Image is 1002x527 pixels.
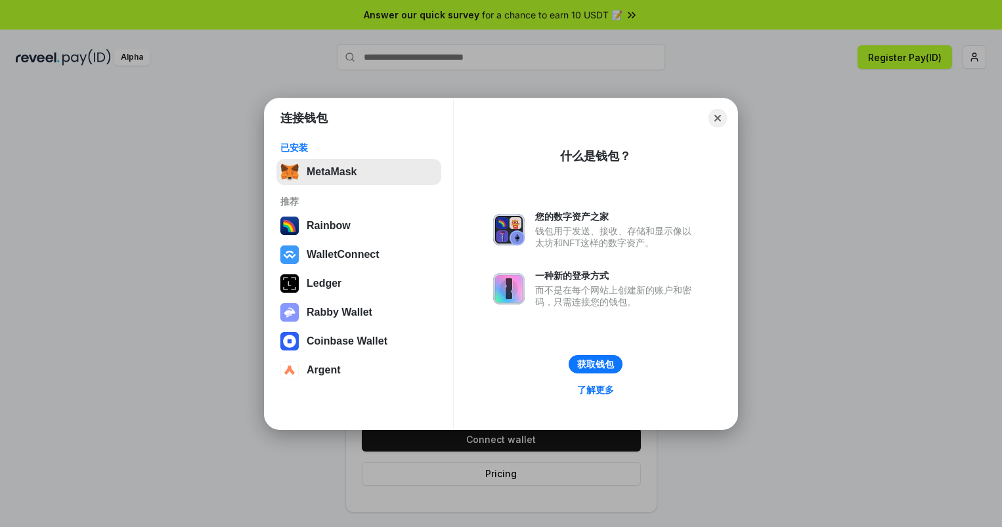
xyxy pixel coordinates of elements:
img: svg+xml,%3Csvg%20fill%3D%22none%22%20height%3D%2233%22%20viewBox%3D%220%200%2035%2033%22%20width%... [280,163,299,181]
img: svg+xml,%3Csvg%20width%3D%2228%22%20height%3D%2228%22%20viewBox%3D%220%200%2028%2028%22%20fill%3D... [280,361,299,379]
div: 您的数字资产之家 [535,211,698,222]
img: svg+xml,%3Csvg%20width%3D%2228%22%20height%3D%2228%22%20viewBox%3D%220%200%2028%2028%22%20fill%3D... [280,245,299,264]
button: 获取钱包 [569,355,622,373]
div: 一种新的登录方式 [535,270,698,282]
div: 钱包用于发送、接收、存储和显示像以太坊和NFT这样的数字资产。 [535,225,698,249]
div: MetaMask [307,166,357,178]
div: Argent [307,364,341,376]
img: svg+xml,%3Csvg%20width%3D%2228%22%20height%3D%2228%22%20viewBox%3D%220%200%2028%2028%22%20fill%3D... [280,332,299,350]
div: Ledger [307,278,341,289]
button: WalletConnect [276,242,441,268]
button: Argent [276,357,441,383]
div: Coinbase Wallet [307,335,387,347]
div: 推荐 [280,196,437,207]
img: svg+xml,%3Csvg%20xmlns%3D%22http%3A%2F%2Fwww.w3.org%2F2000%2Fsvg%22%20fill%3D%22none%22%20viewBox... [493,214,525,245]
div: 而不是在每个网站上创建新的账户和密码，只需连接您的钱包。 [535,284,698,308]
button: MetaMask [276,159,441,185]
div: WalletConnect [307,249,380,261]
button: Rainbow [276,213,441,239]
img: svg+xml,%3Csvg%20xmlns%3D%22http%3A%2F%2Fwww.w3.org%2F2000%2Fsvg%22%20width%3D%2228%22%20height%3... [280,274,299,293]
h1: 连接钱包 [280,110,328,126]
div: Rabby Wallet [307,306,372,318]
img: svg+xml,%3Csvg%20xmlns%3D%22http%3A%2F%2Fwww.w3.org%2F2000%2Fsvg%22%20fill%3D%22none%22%20viewBox... [280,303,299,322]
div: 已安装 [280,142,437,154]
button: Close [708,109,727,127]
button: Ledger [276,270,441,297]
div: Rainbow [307,220,351,232]
a: 了解更多 [569,381,622,398]
button: Rabby Wallet [276,299,441,326]
button: Coinbase Wallet [276,328,441,354]
img: svg+xml,%3Csvg%20width%3D%22120%22%20height%3D%22120%22%20viewBox%3D%220%200%20120%20120%22%20fil... [280,217,299,235]
div: 什么是钱包？ [560,148,631,164]
div: 了解更多 [577,384,614,396]
div: 获取钱包 [577,358,614,370]
img: svg+xml,%3Csvg%20xmlns%3D%22http%3A%2F%2Fwww.w3.org%2F2000%2Fsvg%22%20fill%3D%22none%22%20viewBox... [493,273,525,305]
